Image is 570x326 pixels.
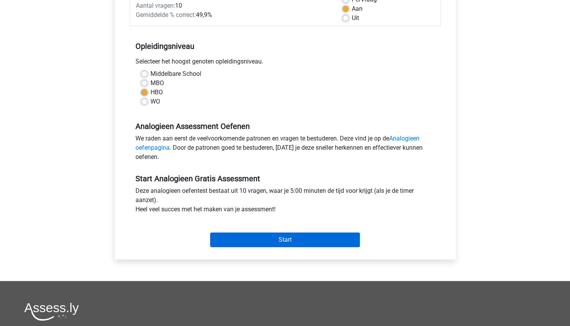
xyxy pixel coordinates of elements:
[130,134,441,165] div: We raden aan eerst de veelvoorkomende patronen en vragen te bestuderen. Deze vind je op de . Door...
[210,232,360,247] input: Start
[135,122,435,131] h5: Analogieen Assessment Oefenen
[136,2,175,9] span: Aantal vragen:
[150,97,160,106] label: WO
[150,88,163,97] label: HBO
[135,174,435,183] h5: Start Analogieen Gratis Assessment
[24,303,79,321] img: Assessly logo
[130,1,337,10] div: 10
[136,11,196,18] span: Gemiddelde % correct:
[150,79,164,88] label: MBO
[135,38,435,54] h5: Opleidingsniveau
[130,10,337,20] div: 49,9%
[130,186,441,217] div: Deze analogieen oefentest bestaat uit 10 vragen, waar je 5:00 minuten de tijd voor krijgt (als je...
[130,57,441,69] div: Selecteer het hoogst genoten opleidingsniveau.
[352,13,359,23] label: Uit
[150,69,201,79] label: Middelbare School
[352,4,363,13] label: Aan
